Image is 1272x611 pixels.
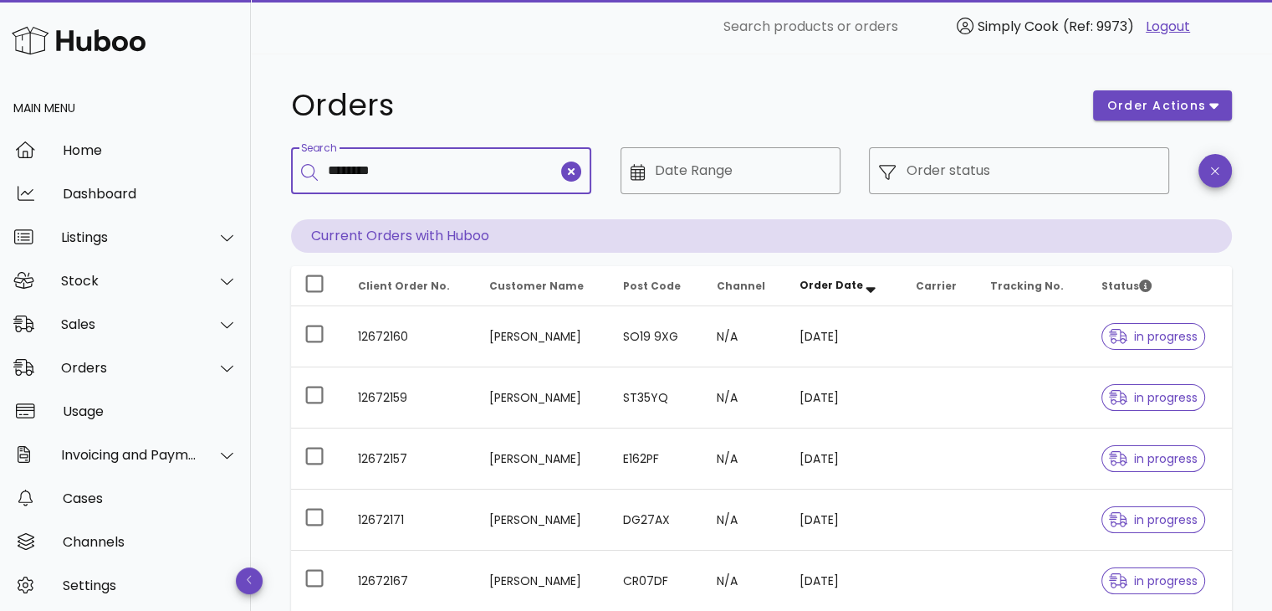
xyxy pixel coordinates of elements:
span: in progress [1109,514,1198,526]
td: [PERSON_NAME] [476,367,610,429]
img: Huboo Logo [12,23,146,59]
span: Client Order No. [358,279,450,293]
button: order actions [1093,90,1232,121]
td: 12672159 [345,367,476,429]
th: Channel [702,266,785,306]
th: Client Order No. [345,266,476,306]
span: in progress [1109,331,1198,342]
span: Customer Name [489,279,584,293]
th: Order Date: Sorted descending. Activate to remove sorting. [786,266,902,306]
th: Tracking No. [977,266,1088,306]
td: N/A [702,306,785,367]
p: Current Orders with Huboo [291,219,1232,253]
td: [PERSON_NAME] [476,490,610,551]
span: Post Code [623,279,681,293]
span: Carrier [916,279,957,293]
td: N/A [702,367,785,429]
td: DG27AX [610,490,703,551]
span: in progress [1109,392,1198,403]
span: Status [1101,279,1152,293]
td: N/A [702,429,785,490]
label: Search [301,142,336,155]
button: clear icon [561,162,581,182]
span: Tracking No. [990,279,1064,293]
td: [PERSON_NAME] [476,306,610,367]
th: Post Code [610,266,703,306]
td: E162PF [610,429,703,490]
th: Status [1088,266,1232,306]
td: [DATE] [786,367,902,429]
td: 12672171 [345,490,476,551]
td: [DATE] [786,429,902,490]
span: in progress [1109,575,1198,587]
td: 12672160 [345,306,476,367]
div: Listings [61,229,197,245]
span: Simply Cook [978,17,1059,36]
span: Order Date [799,278,863,292]
span: Channel [716,279,764,293]
th: Carrier [902,266,977,306]
div: Dashboard [63,186,238,202]
div: Home [63,142,238,158]
td: N/A [702,490,785,551]
span: (Ref: 9973) [1063,17,1134,36]
td: [PERSON_NAME] [476,429,610,490]
div: Sales [61,316,197,332]
td: ST35YQ [610,367,703,429]
span: order actions [1106,97,1207,115]
td: 12672157 [345,429,476,490]
div: Cases [63,490,238,506]
h1: Orders [291,90,1073,121]
div: Usage [63,403,238,419]
span: in progress [1109,453,1198,465]
td: SO19 9XG [610,306,703,367]
div: Invoicing and Payments [61,447,197,463]
div: Stock [61,273,197,289]
div: Settings [63,578,238,593]
div: Orders [61,360,197,376]
a: Logout [1146,17,1190,37]
div: Channels [63,534,238,550]
td: [DATE] [786,490,902,551]
th: Customer Name [476,266,610,306]
td: [DATE] [786,306,902,367]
